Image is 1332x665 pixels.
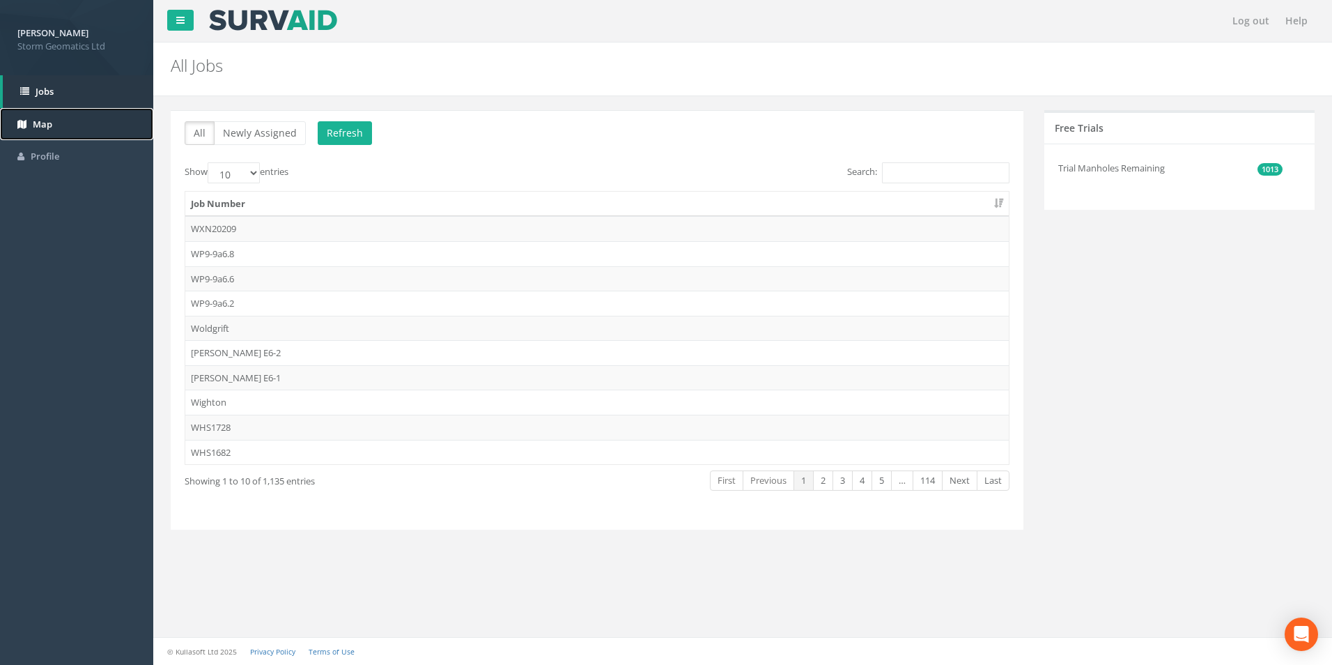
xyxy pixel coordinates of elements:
a: 2 [813,471,833,491]
td: WP9-9a6.2 [185,291,1009,316]
a: [PERSON_NAME] Storm Geomatics Ltd [17,23,136,52]
button: Newly Assigned [214,121,306,145]
button: Refresh [318,121,372,145]
span: 1013 [1257,163,1283,176]
a: … [891,471,913,491]
td: Woldgrift [185,316,1009,341]
td: WHS1728 [185,415,1009,440]
a: 4 [852,471,872,491]
span: Storm Geomatics Ltd [17,40,136,53]
a: 1 [793,471,814,491]
a: Privacy Policy [250,647,295,657]
th: Job Number: activate to sort column ascending [185,192,1009,217]
h2: All Jobs [171,56,1120,75]
td: WP9-9a6.8 [185,241,1009,266]
a: Next [942,471,977,491]
td: WP9-9a6.6 [185,266,1009,291]
select: Showentries [208,162,260,183]
div: Showing 1 to 10 of 1,135 entries [185,469,516,488]
a: Previous [743,471,794,491]
input: Search: [882,162,1009,183]
div: Open Intercom Messenger [1285,618,1318,651]
a: Jobs [3,75,153,108]
span: Profile [31,150,59,162]
td: [PERSON_NAME] E6-1 [185,365,1009,390]
td: WHS1682 [185,440,1009,465]
td: [PERSON_NAME] E6-2 [185,340,1009,365]
span: Jobs [36,85,54,98]
strong: [PERSON_NAME] [17,26,88,39]
label: Search: [847,162,1009,183]
h5: Free Trials [1055,123,1103,133]
a: 5 [872,471,892,491]
small: © Kullasoft Ltd 2025 [167,647,237,657]
button: All [185,121,215,145]
a: First [710,471,743,491]
label: Show entries [185,162,288,183]
a: 114 [913,471,943,491]
li: Trial Manholes Remaining [1058,155,1283,182]
td: Wighton [185,390,1009,415]
a: 3 [832,471,853,491]
a: Terms of Use [309,647,355,657]
span: Map [33,118,52,130]
a: Last [977,471,1009,491]
td: WXN20209 [185,216,1009,241]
